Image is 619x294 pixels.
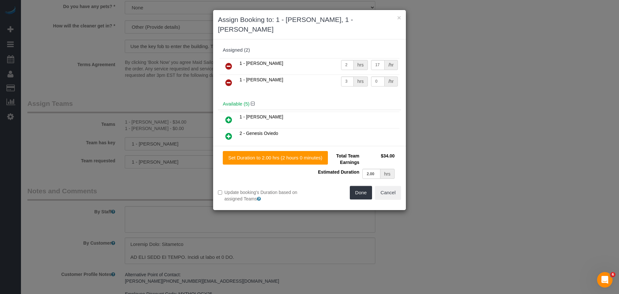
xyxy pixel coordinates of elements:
[375,186,401,199] button: Cancel
[218,190,222,195] input: Update booking's Duration based on assigned Teams
[240,114,283,119] span: 1 - [PERSON_NAME]
[240,77,283,82] span: 1 - [PERSON_NAME]
[218,189,305,202] label: Update booking's Duration based on assigned Teams
[380,169,395,179] div: hrs
[223,101,396,107] h4: Available (5)
[240,131,278,136] span: 2 - Genesis Oviedo
[218,15,401,34] h3: Assign Booking to: 1 - [PERSON_NAME], 1 - [PERSON_NAME]
[223,151,328,165] button: Set Duration to 2.00 hrs (2 hours 0 minutes)
[385,76,398,86] div: /hr
[361,151,396,167] td: $34.00
[240,61,283,66] span: 1 - [PERSON_NAME]
[354,76,368,86] div: hrs
[223,47,396,53] div: Assigned (2)
[610,272,615,277] span: 6
[397,14,401,21] button: ×
[350,186,372,199] button: Done
[314,151,361,167] td: Total Team Earnings
[385,60,398,70] div: /hr
[354,60,368,70] div: hrs
[597,272,613,288] iframe: Intercom live chat
[318,169,359,175] span: Estimated Duration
